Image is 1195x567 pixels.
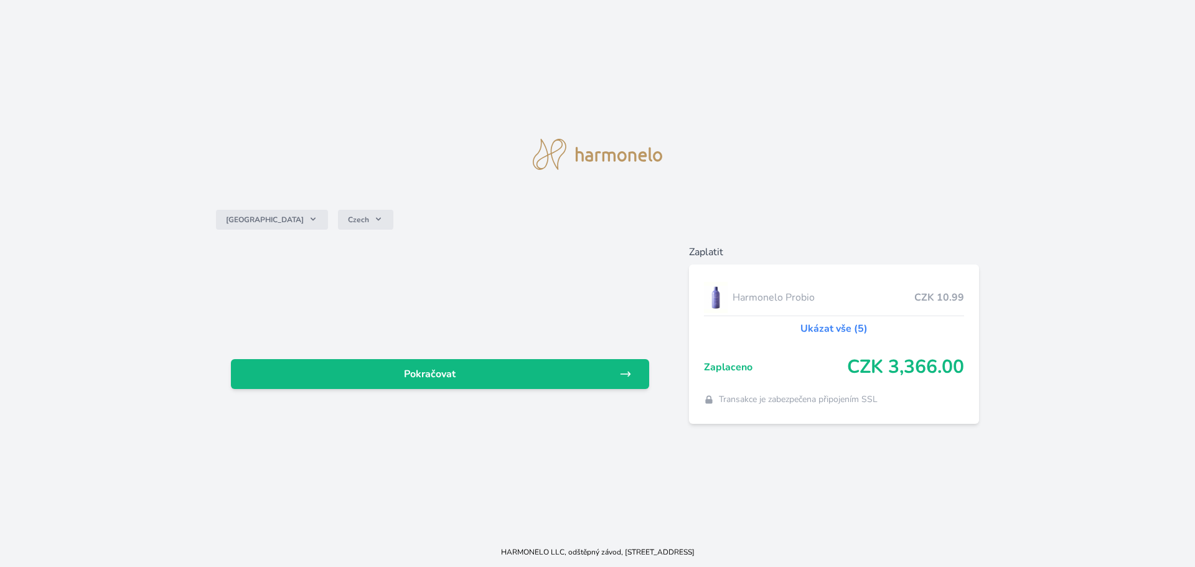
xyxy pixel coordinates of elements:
[847,356,964,378] span: CZK 3,366.00
[719,393,878,406] span: Transakce je zabezpečena připojením SSL
[338,210,393,230] button: Czech
[689,245,980,260] h6: Zaplatit
[914,290,964,305] span: CZK 10.99
[226,215,304,225] span: [GEOGRAPHIC_DATA]
[348,215,369,225] span: Czech
[216,210,328,230] button: [GEOGRAPHIC_DATA]
[241,367,619,382] span: Pokračovat
[733,290,915,305] span: Harmonelo Probio
[231,359,649,389] a: Pokračovat
[704,360,848,375] span: Zaplaceno
[533,139,662,170] img: logo.svg
[800,321,868,336] a: Ukázat vše (5)
[704,282,728,313] img: CLEAN_PROBIO_se_stinem_x-lo.jpg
